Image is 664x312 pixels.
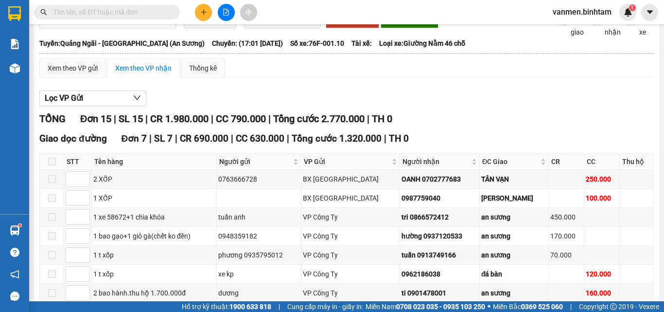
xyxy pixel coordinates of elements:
[584,154,620,170] th: CC
[521,303,563,311] strong: 0369 525 060
[301,227,400,246] td: VP Công Ty
[133,94,141,102] span: down
[93,250,215,260] div: 1 t xốp
[93,231,215,241] div: 1 bao gạo+1 giỏ gà(chết ko đền)
[18,224,21,227] sup: 1
[493,301,563,312] span: Miền Bắc
[586,193,618,203] div: 100.000
[218,4,235,21] button: file-add
[119,113,143,125] span: SL 15
[212,38,283,49] span: Chuyến: (17:01 [DATE])
[610,303,617,310] span: copyright
[601,16,625,37] span: Kho nhận
[229,303,271,311] strong: 1900 633 818
[10,225,20,236] img: warehouse-icon
[620,154,654,170] th: Thu hộ
[301,189,400,208] td: BX Quảng Ngãi
[240,4,257,21] button: aim
[236,133,284,144] span: CC 630.000
[481,174,547,184] div: TÂN VẠN
[481,231,547,241] div: an sương
[550,212,582,222] div: 450.000
[303,250,398,260] div: VP Công Ty
[150,113,209,125] span: CR 1.980.000
[366,301,485,312] span: Miền Nam
[482,156,539,167] span: ĐC Giao
[218,250,299,260] div: phương 0935795012
[10,292,19,301] span: message
[301,208,400,227] td: VP Công Ty
[93,288,215,298] div: 2 bao hành.thu hộ 1.700.000đ
[53,7,168,18] input: Tìm tên, số ĐT hoặc mã đơn
[481,250,547,260] div: an sương
[218,231,299,241] div: 0948359182
[218,212,299,222] div: tuấn anh
[189,63,217,73] div: Thống kê
[384,133,386,144] span: |
[154,133,173,144] span: SL 7
[145,113,148,125] span: |
[481,288,547,298] div: an sương
[379,38,465,49] span: Loại xe: Giường Nằm 46 chỗ
[39,91,146,106] button: Lọc VP Gửi
[195,4,212,21] button: plus
[402,288,478,298] div: ti 0901478001
[10,248,19,257] span: question-circle
[219,156,291,167] span: Người gửi
[115,63,172,73] div: Xem theo VP nhận
[64,154,92,170] th: STT
[586,174,618,184] div: 250.000
[402,193,478,203] div: 0987759040
[10,270,19,279] span: notification
[567,16,588,37] span: Đã giao
[550,250,582,260] div: 70.000
[301,246,400,265] td: VP Công Ty
[402,250,478,260] div: tuấn 0913749166
[641,4,658,21] button: caret-down
[367,113,369,125] span: |
[629,4,636,11] sup: 1
[303,174,398,184] div: BX [GEOGRAPHIC_DATA]
[114,113,116,125] span: |
[268,113,271,125] span: |
[10,39,20,49] img: solution-icon
[279,301,280,312] span: |
[93,269,215,279] div: 1 t xốp
[570,301,572,312] span: |
[39,133,107,144] span: Giao dọc đường
[481,269,547,279] div: đá bàn
[396,303,485,311] strong: 0708 023 035 - 0935 103 250
[488,305,490,309] span: ⚪️
[223,9,229,16] span: file-add
[218,269,299,279] div: xe kp
[122,133,147,144] span: Đơn 7
[545,6,619,18] span: vanmen.binhtam
[586,269,618,279] div: 120.000
[231,133,233,144] span: |
[93,212,215,222] div: 1 xe 58672+1 chìa khóa
[93,174,215,184] div: 2 XỐP
[93,193,215,203] div: 1 XỐP
[635,16,656,37] span: Trên xe
[200,9,207,16] span: plus
[149,133,152,144] span: |
[10,63,20,73] img: warehouse-icon
[549,154,584,170] th: CR
[389,133,409,144] span: TH 0
[39,39,205,47] b: Tuyến: Quảng Ngãi - [GEOGRAPHIC_DATA] (An Sương)
[402,212,478,222] div: tri 0866572412
[39,113,66,125] span: TỔNG
[218,174,299,184] div: 0763666728
[92,154,217,170] th: Tên hàng
[481,193,547,203] div: [PERSON_NAME]
[646,8,654,17] span: caret-down
[287,301,363,312] span: Cung cấp máy in - giấy in:
[481,212,547,222] div: an sương
[182,301,271,312] span: Hỗ trợ kỹ thuật:
[303,288,398,298] div: VP Công Ty
[245,9,252,16] span: aim
[273,113,365,125] span: Tổng cước 2.770.000
[211,113,213,125] span: |
[287,133,289,144] span: |
[372,113,392,125] span: TH 0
